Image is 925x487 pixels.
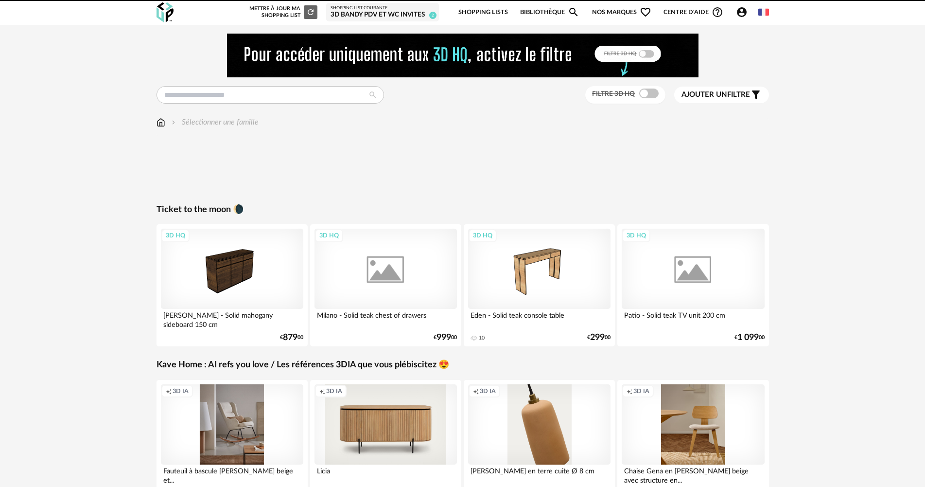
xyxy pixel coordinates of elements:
[227,34,698,77] img: NEW%20NEW%20HQ%20NEW_V1.gif
[468,465,611,484] div: [PERSON_NAME] en terre cuite Ø 8 cm
[633,387,649,395] span: 3D IA
[464,224,615,346] a: 3D HQ Eden - Solid teak console table 10 €29900
[315,229,343,242] div: 3D HQ
[758,7,769,18] img: fr
[622,229,650,242] div: 3D HQ
[681,91,727,98] span: Ajouter un
[157,204,244,216] a: Ticket to the moon 🌘
[736,6,748,18] span: Account Circle icon
[480,387,496,395] span: 3D IA
[283,334,297,341] span: 879
[617,224,769,346] a: 3D HQ Patio - Solid teak TV unit 200 cm €1 09900
[170,117,259,128] div: Sélectionner une famille
[622,465,765,484] div: Chaise Gena en [PERSON_NAME] beige avec structure en...
[161,309,304,328] div: [PERSON_NAME] - Solid mahogany sideboard 150 cm
[310,224,462,346] a: 3D HQ Milano - Solid teak chest of drawers €99900
[280,334,303,341] div: € 00
[458,1,508,24] a: Shopping Lists
[166,387,172,395] span: Creation icon
[436,334,451,341] span: 999
[157,224,308,346] a: 3D HQ [PERSON_NAME] - Solid mahogany sideboard 150 cm €87900
[173,387,189,395] span: 3D IA
[157,360,449,371] a: Kave Home : AI refs you love / Les références 3DIA que vous plébiscitez 😍
[590,334,605,341] span: 299
[568,6,579,18] span: Magnify icon
[157,117,165,128] img: svg+xml;base64,PHN2ZyB3aWR0aD0iMTYiIGhlaWdodD0iMTciIHZpZXdCb3g9IjAgMCAxNiAxNyIgZmlsbD0ibm9uZSIgeG...
[473,387,479,395] span: Creation icon
[622,309,765,328] div: Patio - Solid teak TV unit 200 cm
[592,90,635,97] span: Filtre 3D HQ
[736,6,752,18] span: Account Circle icon
[681,90,750,100] span: filtre
[314,309,457,328] div: Milano - Solid teak chest of drawers
[587,334,611,341] div: € 00
[161,465,304,484] div: Fauteuil à bascule [PERSON_NAME] beige et...
[157,2,174,22] img: OXP
[429,12,436,19] span: 2
[434,334,457,341] div: € 00
[314,465,457,484] div: Licia
[734,334,765,341] div: € 00
[326,387,342,395] span: 3D IA
[161,229,190,242] div: 3D HQ
[469,229,497,242] div: 3D HQ
[712,6,723,18] span: Help Circle Outline icon
[331,5,435,19] a: Shopping List courante 3D BANDY PDV ET WC INVITES 2
[331,11,435,19] div: 3D BANDY PDV ET WC INVITES
[468,309,611,328] div: Eden - Solid teak console table
[520,1,579,24] a: BibliothèqueMagnify icon
[247,5,317,19] div: Mettre à jour ma Shopping List
[306,9,315,15] span: Refresh icon
[331,5,435,11] div: Shopping List courante
[640,6,651,18] span: Heart Outline icon
[170,117,177,128] img: svg+xml;base64,PHN2ZyB3aWR0aD0iMTYiIGhlaWdodD0iMTYiIHZpZXdCb3g9IjAgMCAxNiAxNiIgZmlsbD0ibm9uZSIgeG...
[319,387,325,395] span: Creation icon
[737,334,759,341] span: 1 099
[663,6,723,18] span: Centre d'aideHelp Circle Outline icon
[674,87,769,103] button: Ajouter unfiltre Filter icon
[592,1,651,24] span: Nos marques
[479,335,485,342] div: 10
[750,89,762,101] span: Filter icon
[627,387,632,395] span: Creation icon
